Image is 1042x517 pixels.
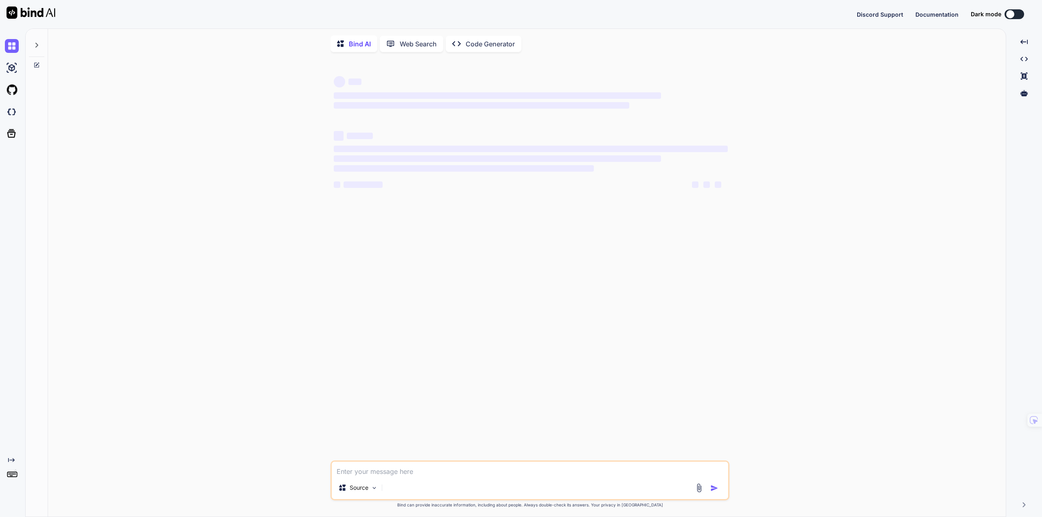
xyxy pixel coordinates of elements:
[857,11,903,18] span: Discord Support
[334,181,340,188] span: ‌
[5,83,19,97] img: githubLight
[347,133,373,139] span: ‌
[466,39,515,49] p: Code Generator
[915,11,959,18] span: Documentation
[348,79,361,85] span: ‌
[5,105,19,119] img: darkCloudIdeIcon
[971,10,1001,18] span: Dark mode
[7,7,55,19] img: Bind AI
[857,10,903,19] button: Discord Support
[5,61,19,75] img: ai-studio
[334,131,344,141] span: ‌
[334,102,629,109] span: ‌
[334,92,661,99] span: ‌
[334,76,345,87] span: ‌
[5,39,19,53] img: chat
[694,483,704,493] img: attachment
[334,165,594,172] span: ‌
[703,181,710,188] span: ‌
[344,181,383,188] span: ‌
[350,484,368,492] p: Source
[915,10,959,19] button: Documentation
[334,146,728,152] span: ‌
[715,181,721,188] span: ‌
[371,484,378,491] img: Pick Models
[331,502,729,508] p: Bind can provide inaccurate information, including about people. Always double-check its answers....
[400,39,437,49] p: Web Search
[334,155,661,162] span: ‌
[692,181,698,188] span: ‌
[349,39,371,49] p: Bind AI
[710,484,718,492] img: icon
